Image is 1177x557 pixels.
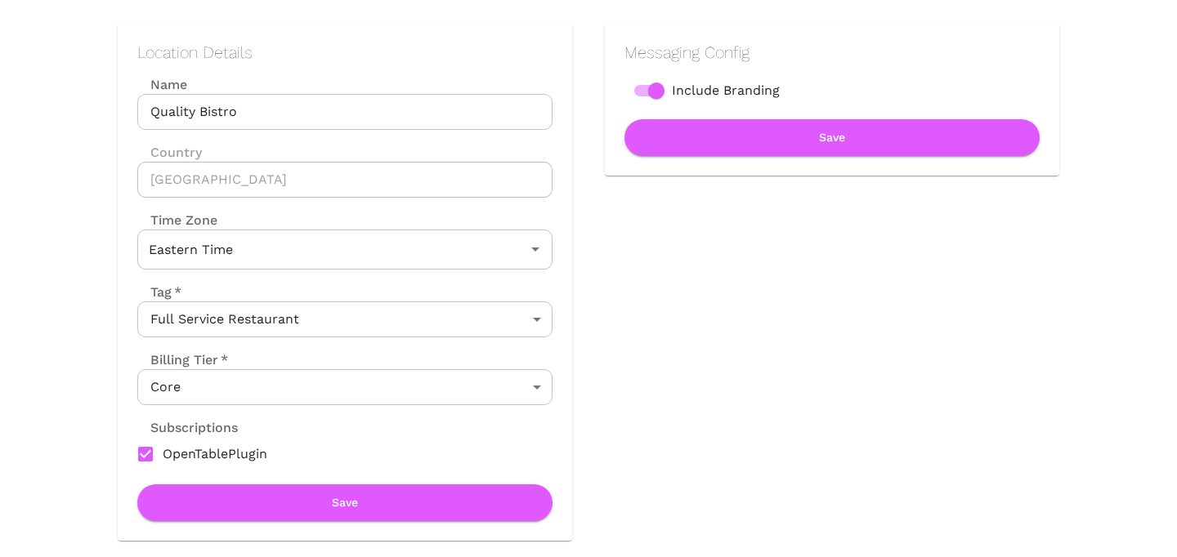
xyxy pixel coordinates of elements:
[137,301,553,337] div: Full Service Restaurant
[137,350,228,369] label: Billing Tier
[624,42,1040,62] h2: Messaging Config
[137,75,553,94] label: Name
[137,42,553,62] h2: Location Details
[137,283,181,301] label: Tag
[137,211,553,229] label: Time Zone
[137,484,553,521] button: Save
[624,119,1040,156] button: Save
[672,81,780,100] span: Include Branding
[163,444,267,464] span: OpenTablePlugin
[137,418,238,437] label: Subscriptions
[524,238,547,261] button: Open
[137,143,553,162] label: Country
[137,369,553,405] div: Core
